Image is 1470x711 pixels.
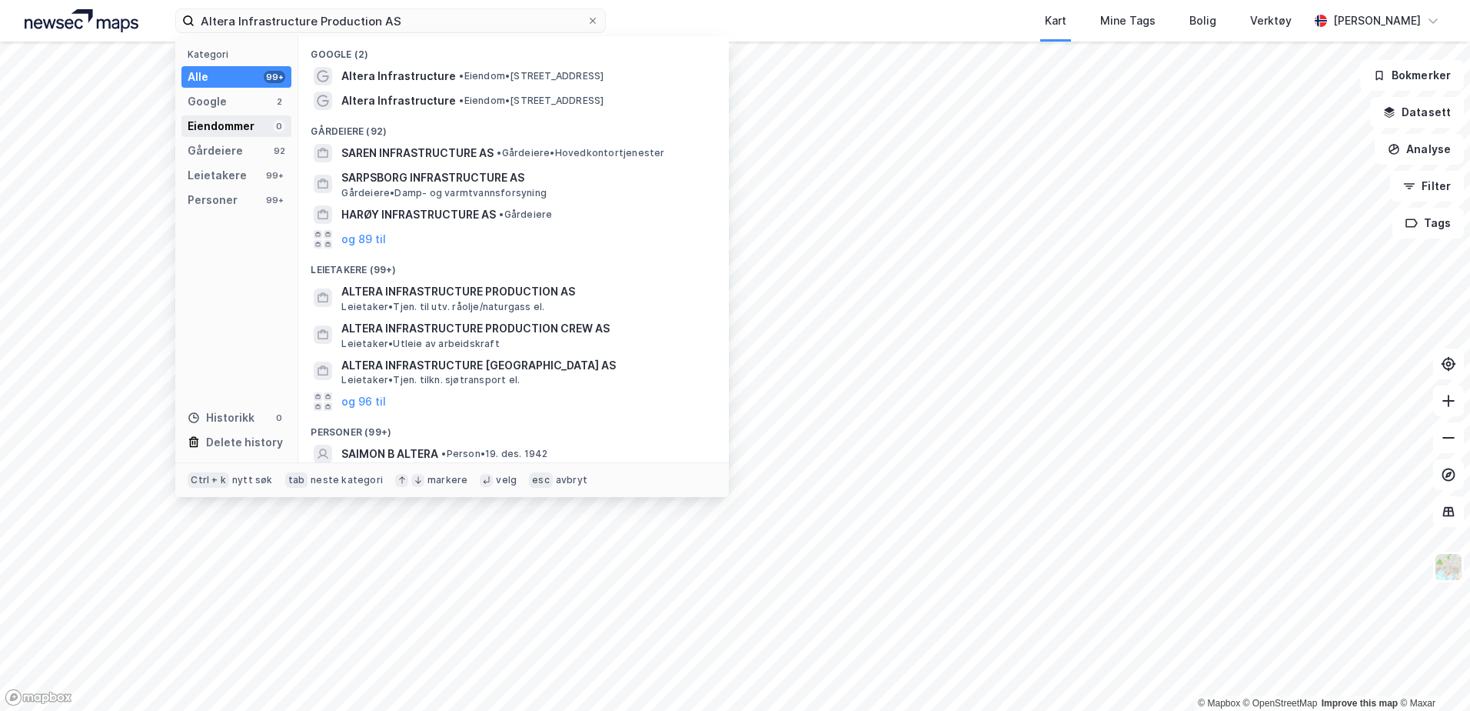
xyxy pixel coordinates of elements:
span: Altera Infrastructure [341,67,456,85]
button: Filter [1390,171,1464,202]
input: Søk på adresse, matrikkel, gårdeiere, leietakere eller personer [195,9,587,32]
div: Delete history [206,433,283,452]
span: ALTERA INFRASTRUCTURE PRODUCTION AS [341,282,710,301]
span: Eiendom • [STREET_ADDRESS] [459,70,604,82]
div: Eiendommer [188,117,254,135]
div: markere [427,474,467,486]
div: Historikk [188,409,254,427]
div: [PERSON_NAME] [1333,12,1421,30]
div: esc [529,472,553,488]
span: Leietaker • Tjen. til utv. råolje/naturgass el. [341,301,544,313]
span: Gårdeiere [499,209,552,221]
div: Kategori [188,48,291,60]
a: Mapbox homepage [5,689,72,706]
div: Ctrl + k [188,472,229,488]
div: 99+ [264,194,285,206]
span: • [459,70,464,82]
span: Leietaker • Utleie av arbeidskraft [341,338,499,350]
div: Leietakere (99+) [298,252,729,279]
button: Tags [1392,208,1464,239]
div: 0 [273,120,285,132]
div: Personer (99+) [298,414,729,442]
div: Personer [188,191,238,209]
span: SARPSBORG INFRASTRUCTURE AS [341,169,710,187]
span: SAIMON B ALTERA [341,445,438,463]
span: Leietaker • Tjen. tilkn. sjøtransport el. [341,374,520,386]
button: og 89 til [341,230,386,249]
button: Bokmerker [1360,60,1464,91]
div: Google [188,92,227,111]
div: nytt søk [232,474,273,486]
div: 92 [273,145,285,157]
span: • [497,147,501,159]
div: Leietakere [188,166,247,185]
div: Gårdeiere (92) [298,113,729,141]
div: 2 [273,95,285,108]
div: Alle [188,68,208,86]
span: Altera Infrastructure [341,92,456,110]
a: Mapbox [1198,698,1240,709]
div: tab [285,472,308,488]
a: OpenStreetMap [1243,698,1318,709]
div: 99+ [264,169,285,182]
div: avbryt [556,474,587,486]
div: Mine Tags [1100,12,1156,30]
iframe: Chat Widget [1393,637,1470,711]
div: Gårdeiere [188,142,243,160]
div: Google (2) [298,36,729,64]
span: SAREN INFRASTRUCTURE AS [341,144,494,162]
span: Gårdeiere • Damp- og varmtvannsforsyning [341,187,547,199]
span: Person • 19. des. 1942 [441,448,547,460]
span: • [499,209,504,220]
div: neste kategori [311,474,383,486]
span: ALTERA INFRASTRUCTURE PRODUCTION CREW AS [341,319,710,338]
div: Bolig [1189,12,1216,30]
span: • [459,95,464,106]
span: ALTERA INFRASTRUCTURE [GEOGRAPHIC_DATA] AS [341,356,710,375]
a: Improve this map [1322,698,1398,709]
div: 99+ [264,71,285,83]
img: logo.a4113a55bc3d86da70a041830d287a7e.svg [25,9,138,32]
span: HARØY INFRASTRUCTURE AS [341,205,496,224]
button: Analyse [1375,134,1464,165]
img: Z [1434,552,1463,582]
span: • [441,448,446,459]
span: Gårdeiere • Hovedkontortjenester [497,147,664,159]
div: 0 [273,412,285,424]
button: Datasett [1370,97,1464,128]
div: Kart [1045,12,1066,30]
button: og 96 til [341,392,386,411]
div: Verktøy [1250,12,1292,30]
span: Eiendom • [STREET_ADDRESS] [459,95,604,107]
div: velg [496,474,517,486]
